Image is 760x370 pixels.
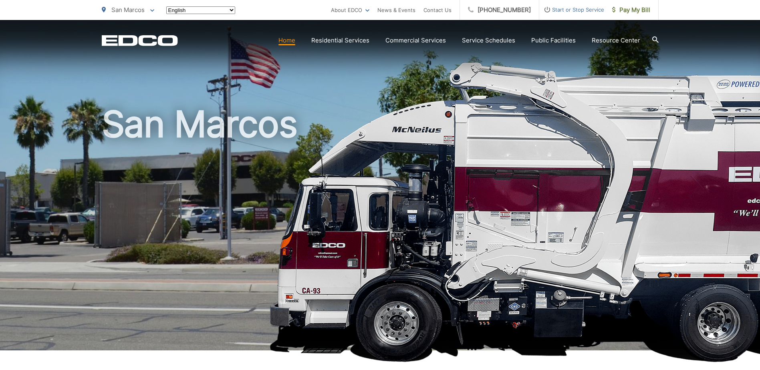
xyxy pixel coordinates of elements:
a: Contact Us [423,5,452,15]
a: Commercial Services [385,36,446,45]
a: Resource Center [592,36,640,45]
a: About EDCO [331,5,369,15]
a: Service Schedules [462,36,515,45]
a: EDCD logo. Return to the homepage. [102,35,178,46]
span: San Marcos [111,6,145,14]
a: News & Events [377,5,415,15]
span: Pay My Bill [612,5,650,15]
a: Home [278,36,295,45]
h1: San Marcos [102,104,659,358]
a: Residential Services [311,36,369,45]
a: Public Facilities [531,36,576,45]
select: Select a language [166,6,235,14]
